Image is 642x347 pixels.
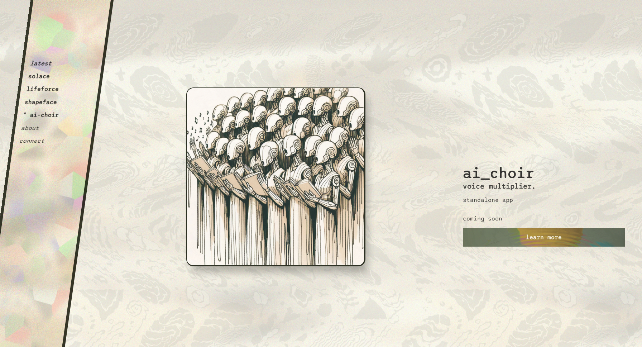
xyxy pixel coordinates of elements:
[23,111,59,119] button: * ai-choir
[19,137,45,144] button: connect
[186,87,365,266] img: ai-choir.c147e293.jpeg
[463,100,535,182] h2: ai_choir
[463,196,513,204] p: standalone app
[463,228,625,247] a: learn more
[24,99,58,106] button: shapeface
[26,86,59,93] button: lifeforce
[30,60,52,67] button: latest
[28,73,51,80] button: solace
[463,182,536,191] h3: voice multiplier.
[463,215,502,222] p: coming soon
[21,124,40,132] button: about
